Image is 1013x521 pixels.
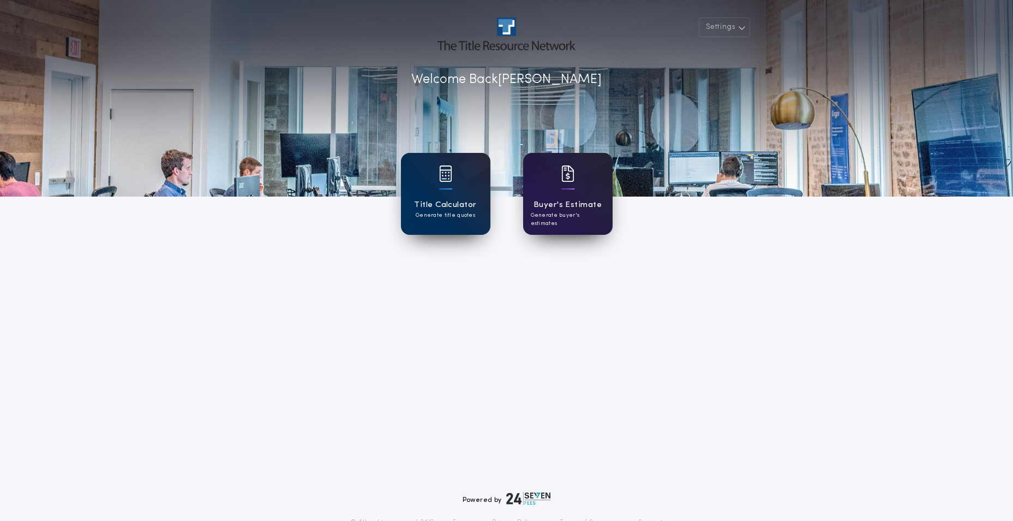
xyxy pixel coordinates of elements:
img: card icon [439,165,452,182]
p: Welcome Back [PERSON_NAME] [411,70,602,90]
img: account-logo [437,17,575,50]
a: card iconTitle CalculatorGenerate title quotes [401,153,490,235]
p: Generate title quotes [416,211,475,220]
a: card iconBuyer's EstimateGenerate buyer's estimates [523,153,613,235]
button: Settings [699,17,750,37]
div: Powered by [463,492,551,505]
h1: Buyer's Estimate [534,199,602,211]
img: logo [506,492,551,505]
h1: Title Calculator [414,199,476,211]
img: card icon [561,165,574,182]
p: Generate buyer's estimates [531,211,605,228]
